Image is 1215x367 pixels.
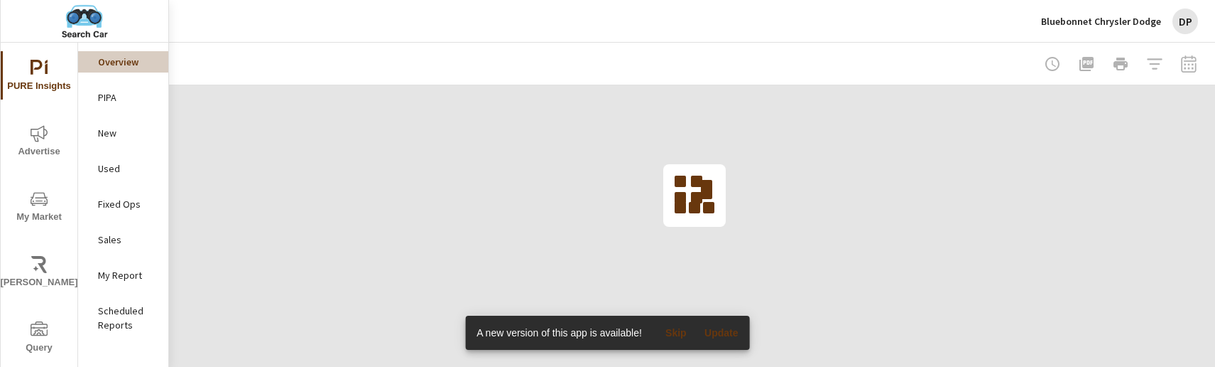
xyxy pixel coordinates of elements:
[653,321,699,344] button: Skip
[1172,9,1198,34] div: DP
[78,300,168,336] div: Scheduled Reports
[476,327,642,339] span: A new version of this app is available!
[78,51,168,73] div: Overview
[78,122,168,144] div: New
[5,191,73,225] span: My Market
[5,321,73,356] span: Query
[78,87,168,108] div: PIPA
[98,233,157,247] p: Sales
[98,90,157,105] p: PIPA
[1041,15,1161,28] p: Bluebonnet Chrysler Dodge
[78,265,168,286] div: My Report
[5,256,73,291] span: [PERSON_NAME]
[78,229,168,250] div: Sales
[98,304,157,332] p: Scheduled Reports
[98,197,157,211] p: Fixed Ops
[98,268,157,282] p: My Report
[98,161,157,176] p: Used
[5,60,73,95] span: PURE Insights
[98,55,157,69] p: Overview
[659,326,693,339] span: Skip
[78,158,168,179] div: Used
[704,326,739,339] span: Update
[699,321,744,344] button: Update
[78,193,168,215] div: Fixed Ops
[98,126,157,140] p: New
[5,125,73,160] span: Advertise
